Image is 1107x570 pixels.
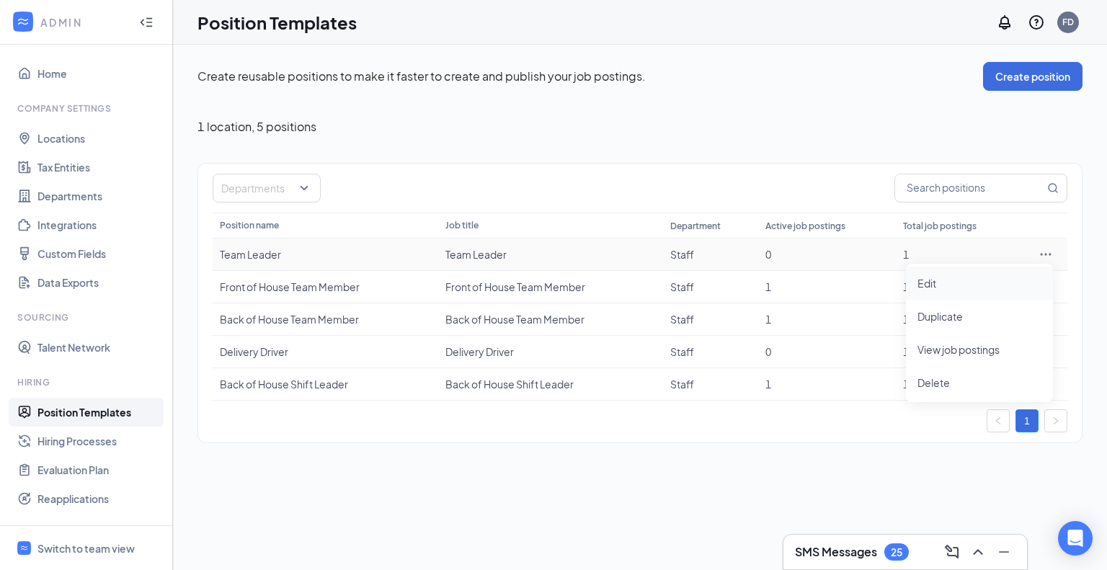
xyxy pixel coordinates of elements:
[896,213,1024,239] th: Total job postings
[37,239,161,268] a: Custom Fields
[37,124,161,153] a: Locations
[663,303,757,336] td: Staff
[37,427,161,455] a: Hiring Processes
[895,174,1044,202] input: Search positions
[917,343,1000,356] span: View job postings
[663,239,757,271] td: Staff
[40,15,126,30] div: ADMIN
[891,546,902,558] div: 25
[139,15,154,30] svg: Collapse
[17,376,158,388] div: Hiring
[197,10,357,35] h1: Position Templates
[903,247,1017,262] div: 1
[16,14,30,29] svg: WorkstreamLogo
[765,247,889,262] div: 0
[37,59,161,88] a: Home
[37,541,135,556] div: Switch to team view
[987,409,1010,432] li: Previous Page
[765,280,889,294] div: 1
[197,120,316,134] span: 1 location , 5 positions
[992,540,1015,564] button: Minimize
[994,417,1002,425] span: left
[969,543,987,561] svg: ChevronUp
[19,543,29,553] svg: WorkstreamLogo
[445,220,479,231] span: Job title
[663,213,757,239] th: Department
[663,368,757,401] td: Staff
[220,247,431,262] div: Team Leader
[758,213,896,239] th: Active job postings
[220,377,431,391] div: Back of House Shift Leader
[1044,409,1067,432] li: Next Page
[795,544,877,560] h3: SMS Messages
[917,376,950,389] span: Delete
[941,540,964,564] button: ComposeMessage
[445,280,657,294] div: Front of House Team Member
[983,62,1082,91] button: Create position
[943,543,961,561] svg: ComposeMessage
[37,398,161,427] a: Position Templates
[1052,417,1060,425] span: right
[663,271,757,303] td: Staff
[445,377,657,391] div: Back of House Shift Leader
[197,68,983,84] p: Create reusable positions to make it faster to create and publish your job postings.
[445,344,657,359] div: Delivery Driver
[17,311,158,324] div: Sourcing
[1028,14,1045,31] svg: QuestionInfo
[220,280,431,294] div: Front of House Team Member
[445,247,657,262] div: Team Leader
[37,153,161,182] a: Tax Entities
[1044,409,1067,432] button: right
[987,409,1010,432] button: left
[37,455,161,484] a: Evaluation Plan
[1039,247,1053,262] svg: Ellipses
[917,277,936,290] span: Edit
[1015,409,1039,432] li: 1
[220,312,431,326] div: Back of House Team Member
[37,333,161,362] a: Talent Network
[1058,521,1093,556] div: Open Intercom Messenger
[37,268,161,297] a: Data Exports
[966,540,990,564] button: ChevronUp
[445,312,657,326] div: Back of House Team Member
[17,102,158,115] div: Company Settings
[995,543,1013,561] svg: Minimize
[917,310,963,323] span: Duplicate
[220,344,431,359] div: Delivery Driver
[1062,16,1074,28] div: FD
[996,14,1013,31] svg: Notifications
[37,182,161,210] a: Departments
[765,312,889,326] div: 1
[765,344,889,359] div: 0
[37,484,161,513] a: Reapplications
[1047,182,1059,194] svg: MagnifyingGlass
[663,336,757,368] td: Staff
[220,220,279,231] span: Position name
[37,210,161,239] a: Integrations
[1016,410,1038,432] a: 1
[765,377,889,391] div: 1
